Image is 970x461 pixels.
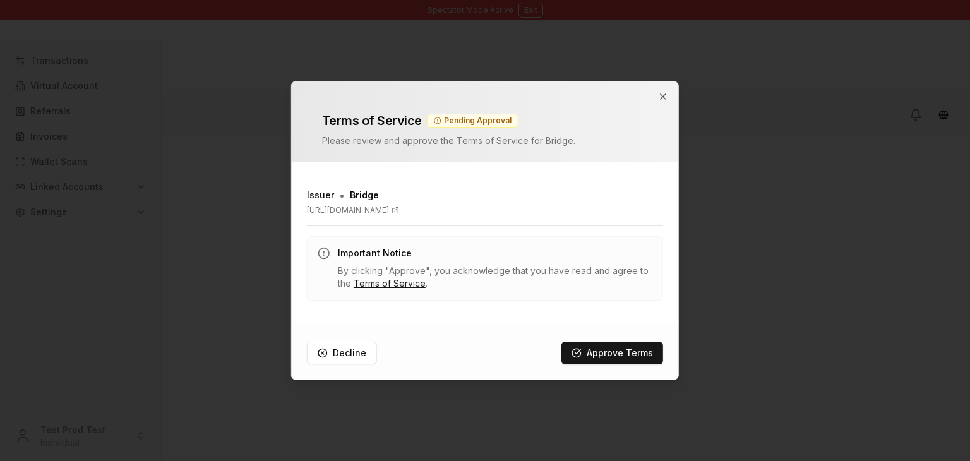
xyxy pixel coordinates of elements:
[338,247,652,260] h3: Important Notice
[322,112,422,129] h2: Terms of Service
[307,342,377,364] button: Decline
[427,114,518,128] div: Pending Approval
[354,278,426,289] a: Terms of Service
[350,189,379,201] span: Bridge
[307,205,663,215] a: [URL][DOMAIN_NAME]
[307,189,334,201] h3: Issuer
[561,342,663,364] button: Approve Terms
[338,265,652,290] p: By clicking "Approve", you acknowledge that you have read and agree to the .
[339,188,345,203] span: •
[322,135,648,147] p: Please review and approve the Terms of Service for Bridge .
